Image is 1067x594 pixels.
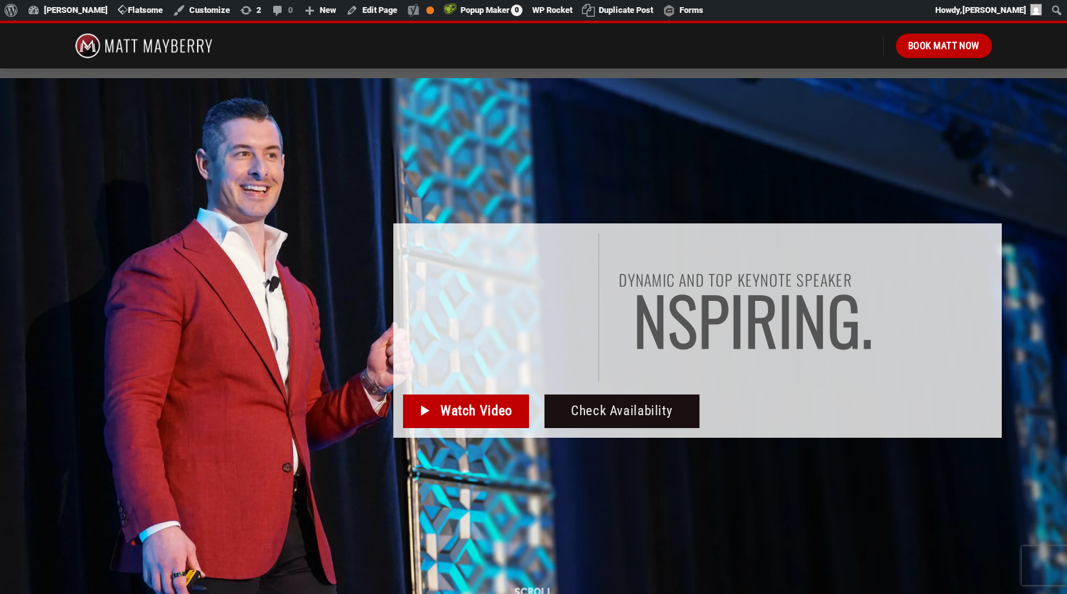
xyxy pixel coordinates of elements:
a: Check Availability [544,394,700,428]
span: [PERSON_NAME] [962,5,1026,15]
a: Book Matt Now [896,34,992,58]
div: OK [426,6,434,14]
span: Watch Video [440,400,512,422]
img: Matt Mayberry [75,23,212,68]
a: Watch Video [403,394,529,428]
span: Book Matt Now [908,38,980,54]
span: Check Availability [571,400,672,422]
span: 0 [511,5,523,16]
